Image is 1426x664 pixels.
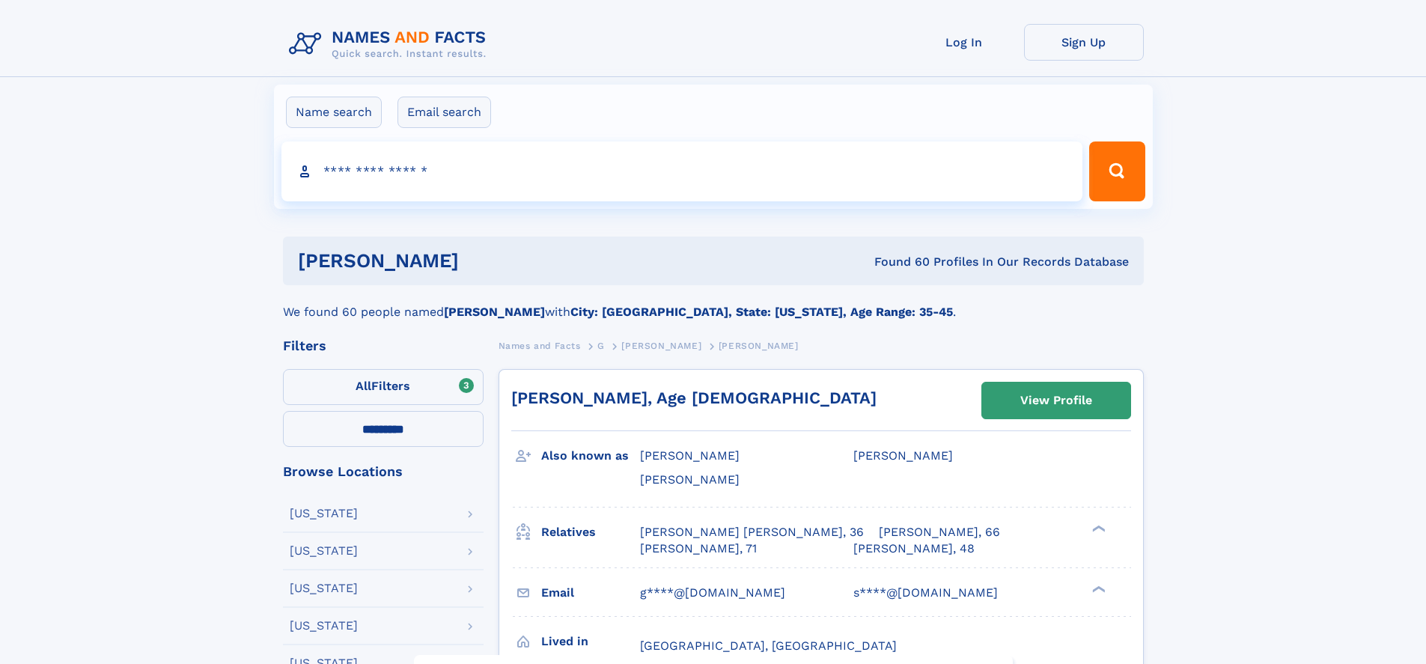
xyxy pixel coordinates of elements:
[640,472,740,487] span: [PERSON_NAME]
[283,285,1144,321] div: We found 60 people named with .
[511,389,877,407] a: [PERSON_NAME], Age [DEMOGRAPHIC_DATA]
[397,97,491,128] label: Email search
[283,369,484,405] label: Filters
[1024,24,1144,61] a: Sign Up
[290,620,358,632] div: [US_STATE]
[1088,523,1106,533] div: ❯
[283,465,484,478] div: Browse Locations
[597,341,605,351] span: G
[290,508,358,520] div: [US_STATE]
[444,305,545,319] b: [PERSON_NAME]
[541,443,640,469] h3: Also known as
[853,540,975,557] a: [PERSON_NAME], 48
[499,336,581,355] a: Names and Facts
[879,524,1000,540] a: [PERSON_NAME], 66
[541,520,640,545] h3: Relatives
[283,339,484,353] div: Filters
[719,341,799,351] span: [PERSON_NAME]
[640,524,864,540] a: [PERSON_NAME] [PERSON_NAME], 36
[621,341,701,351] span: [PERSON_NAME]
[290,582,358,594] div: [US_STATE]
[283,24,499,64] img: Logo Names and Facts
[570,305,953,319] b: City: [GEOGRAPHIC_DATA], State: [US_STATE], Age Range: 35-45
[541,580,640,606] h3: Email
[298,252,667,270] h1: [PERSON_NAME]
[286,97,382,128] label: Name search
[1020,383,1092,418] div: View Profile
[281,141,1083,201] input: search input
[290,545,358,557] div: [US_STATE]
[904,24,1024,61] a: Log In
[1088,584,1106,594] div: ❯
[982,383,1130,418] a: View Profile
[640,639,897,653] span: [GEOGRAPHIC_DATA], [GEOGRAPHIC_DATA]
[541,629,640,654] h3: Lived in
[666,254,1129,270] div: Found 60 Profiles In Our Records Database
[621,336,701,355] a: [PERSON_NAME]
[640,540,757,557] a: [PERSON_NAME], 71
[1089,141,1145,201] button: Search Button
[597,336,605,355] a: G
[853,448,953,463] span: [PERSON_NAME]
[356,379,371,393] span: All
[640,448,740,463] span: [PERSON_NAME]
